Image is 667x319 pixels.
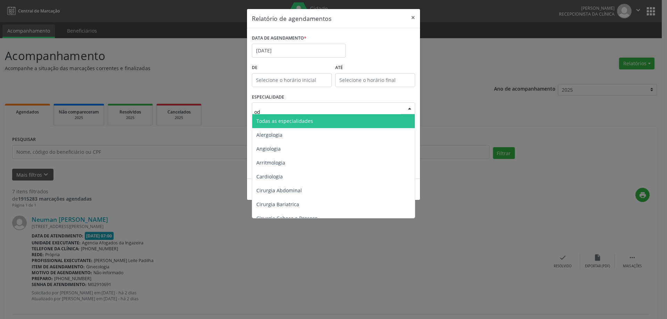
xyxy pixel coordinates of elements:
span: Cirurgia Bariatrica [256,201,299,208]
input: Selecione o horário inicial [252,73,332,87]
label: ATÉ [335,62,415,73]
input: Selecione uma data ou intervalo [252,44,346,58]
span: Arritmologia [256,159,285,166]
label: De [252,62,332,73]
span: Cirurgia Abdominal [256,187,302,194]
input: Seleciona uma especialidade [254,105,401,119]
input: Selecione o horário final [335,73,415,87]
label: ESPECIALIDADE [252,92,284,103]
button: Close [406,9,420,26]
span: Cirurgia Cabeça e Pescoço [256,215,318,221]
label: DATA DE AGENDAMENTO [252,33,306,44]
span: Cardiologia [256,173,283,180]
span: Alergologia [256,132,282,138]
span: Angiologia [256,145,281,152]
h5: Relatório de agendamentos [252,14,331,23]
span: Todas as especialidades [256,118,313,124]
